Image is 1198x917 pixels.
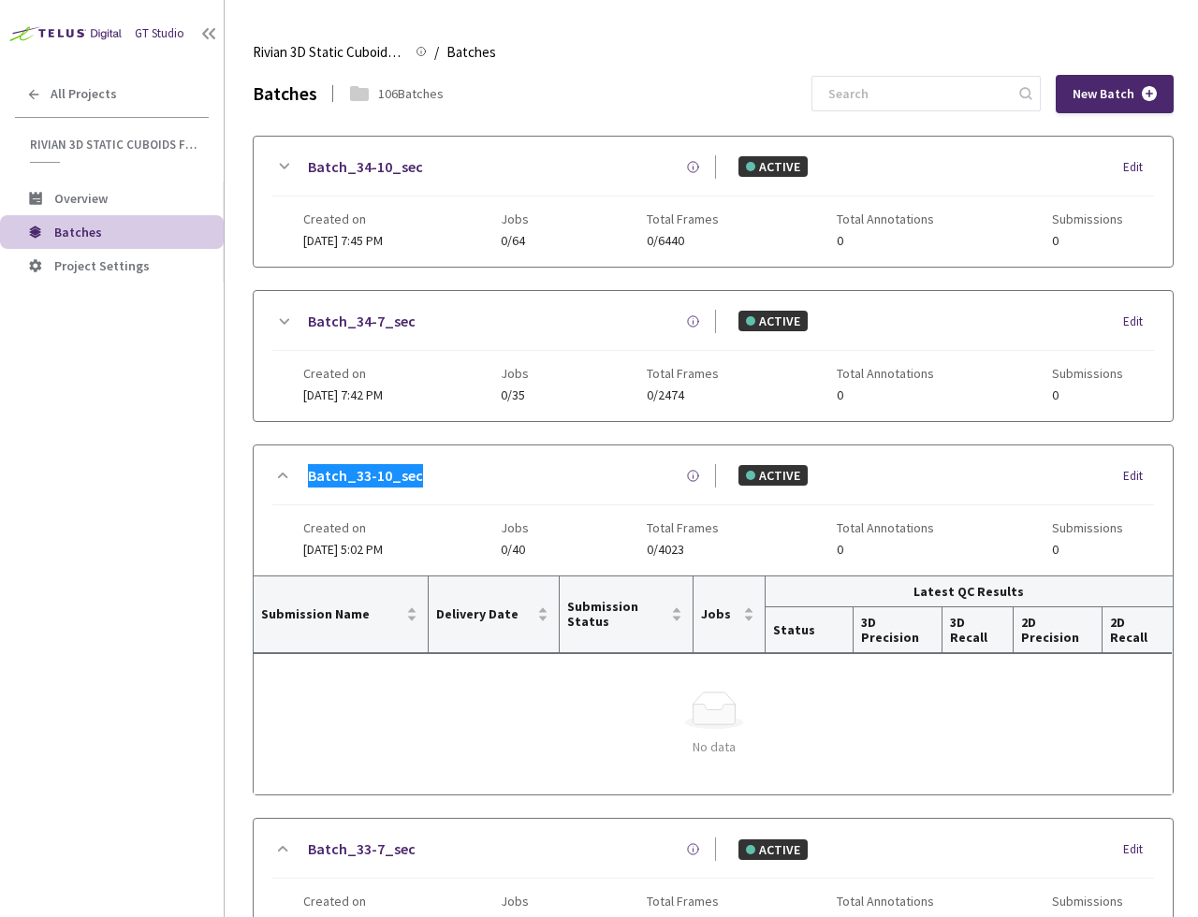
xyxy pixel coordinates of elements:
th: Submission Name [254,576,429,653]
span: 0/40 [501,543,529,557]
span: Total Frames [647,366,719,381]
span: All Projects [51,86,117,102]
span: Total Annotations [837,211,934,226]
span: Batches [446,41,496,64]
th: 3D Recall [942,607,1014,653]
span: 0 [837,388,934,402]
span: 0 [1052,543,1123,557]
span: Overview [54,190,108,207]
th: Jobs [694,576,766,653]
th: 2D Recall [1103,607,1173,653]
span: 0 [1052,388,1123,402]
span: Total Annotations [837,894,934,909]
span: Rivian 3D Static Cuboids fixed[2024-25] [253,41,404,64]
span: Total Frames [647,520,719,535]
div: ACTIVE [738,311,808,331]
input: Search [817,77,1016,110]
span: 0/64 [501,234,529,248]
div: Batch_33-10_secACTIVEEditCreated on[DATE] 5:02 PMJobs0/40Total Frames0/4023Total Annotations0Subm... [254,445,1173,575]
a: Batch_33-7_sec [308,837,416,861]
div: Edit [1123,467,1154,486]
th: 2D Precision [1014,607,1103,653]
span: 0/35 [501,388,529,402]
span: [DATE] 5:02 PM [303,541,383,558]
span: Total Annotations [837,366,934,381]
th: Delivery Date [429,576,561,653]
span: Submissions [1052,894,1123,909]
div: ACTIVE [738,465,808,486]
a: Batch_33-10_sec [308,464,423,488]
a: Batch_34-10_sec [308,155,423,179]
span: 0/2474 [647,388,719,402]
span: Jobs [701,606,739,621]
div: Batch_34-10_secACTIVEEditCreated on[DATE] 7:45 PMJobs0/64Total Frames0/6440Total Annotations0Subm... [254,137,1173,267]
span: Total Annotations [837,520,934,535]
span: Rivian 3D Static Cuboids fixed[2024-25] [30,137,197,153]
li: / [434,41,439,64]
div: Batches [253,79,317,108]
span: 0/4023 [647,543,719,557]
span: Total Frames [647,211,719,226]
div: 106 Batches [378,83,444,104]
th: Latest QC Results [766,576,1173,607]
div: Batch_34-7_secACTIVEEditCreated on[DATE] 7:42 PMJobs0/35Total Frames0/2474Total Annotations0Submi... [254,291,1173,421]
span: Created on [303,894,383,909]
span: 0 [837,234,934,248]
span: Submissions [1052,366,1123,381]
span: Jobs [501,520,529,535]
span: Submissions [1052,520,1123,535]
div: ACTIVE [738,156,808,177]
div: Edit [1123,158,1154,177]
span: 0/6440 [647,234,719,248]
span: [DATE] 7:42 PM [303,386,383,403]
span: Jobs [501,211,529,226]
span: Project Settings [54,257,150,274]
span: Submission Status [567,599,667,629]
span: Batches [54,224,102,240]
span: 0 [1052,234,1123,248]
span: Created on [303,366,383,381]
span: Submission Name [261,606,402,621]
span: 0 [837,543,934,557]
span: Delivery Date [436,606,534,621]
div: No data [269,736,1159,757]
span: [DATE] 7:45 PM [303,232,383,249]
th: Submission Status [560,576,694,653]
th: 3D Precision [854,607,942,653]
div: Edit [1123,840,1154,859]
span: Total Frames [647,894,719,909]
span: Created on [303,520,383,535]
span: Created on [303,211,383,226]
span: New Batch [1073,86,1134,102]
span: Jobs [501,366,529,381]
a: Batch_34-7_sec [308,310,416,333]
div: GT Studio [135,24,184,43]
div: Edit [1123,313,1154,331]
th: Status [766,607,854,653]
span: Jobs [501,894,529,909]
div: ACTIVE [738,839,808,860]
span: Submissions [1052,211,1123,226]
